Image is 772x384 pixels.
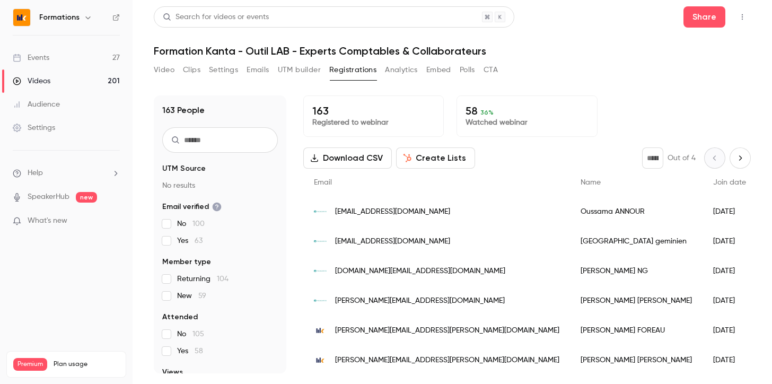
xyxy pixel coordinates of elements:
[107,216,120,226] iframe: Noticeable Trigger
[177,274,229,284] span: Returning
[713,179,746,186] span: Join date
[177,346,203,356] span: Yes
[329,62,376,78] button: Registrations
[162,104,205,117] h1: 163 People
[335,236,450,247] span: [EMAIL_ADDRESS][DOMAIN_NAME]
[76,192,97,203] span: new
[195,237,203,245] span: 63
[385,62,418,78] button: Analytics
[183,62,200,78] button: Clips
[683,6,725,28] button: Share
[278,62,321,78] button: UTM builder
[195,347,203,355] span: 58
[177,291,206,301] span: New
[314,205,327,218] img: fiduciaire-ec.net
[570,316,703,345] div: [PERSON_NAME] FOREAU
[314,265,327,277] img: fiduciaire-ec.net
[312,104,435,117] p: 163
[13,53,49,63] div: Events
[39,12,80,23] h6: Formations
[13,358,47,371] span: Premium
[734,8,751,25] button: Top Bar Actions
[460,62,475,78] button: Polls
[217,275,229,283] span: 104
[570,345,703,375] div: [PERSON_NAME] [PERSON_NAME]
[570,226,703,256] div: [GEOGRAPHIC_DATA] geminien
[484,62,498,78] button: CTA
[570,197,703,226] div: Oussama ANNOUR
[581,179,601,186] span: Name
[703,286,757,316] div: [DATE]
[177,235,203,246] span: Yes
[335,355,559,366] span: [PERSON_NAME][EMAIL_ADDRESS][PERSON_NAME][DOMAIN_NAME]
[703,256,757,286] div: [DATE]
[162,312,198,322] span: Attended
[162,202,222,212] span: Email verified
[703,345,757,375] div: [DATE]
[396,147,475,169] button: Create Lists
[335,266,505,277] span: [DOMAIN_NAME][EMAIL_ADDRESS][DOMAIN_NAME]
[162,367,183,378] span: Views
[28,168,43,179] span: Help
[426,62,451,78] button: Embed
[13,9,30,26] img: Formations
[13,168,120,179] li: help-dropdown-opener
[480,109,494,116] span: 36 %
[466,104,588,117] p: 58
[13,76,50,86] div: Videos
[154,45,751,57] h1: Formation Kanta - Outil LAB - Experts Comptables & Collaborateurs
[162,257,211,267] span: Member type
[177,219,205,229] span: No
[28,191,69,203] a: SpeakerHub
[198,292,206,300] span: 59
[570,256,703,286] div: [PERSON_NAME] NG
[162,180,278,191] p: No results
[703,197,757,226] div: [DATE]
[247,62,269,78] button: Emails
[703,226,757,256] div: [DATE]
[335,206,450,217] span: [EMAIL_ADDRESS][DOMAIN_NAME]
[314,235,327,248] img: fiduciaire-ec.net
[335,295,505,307] span: [PERSON_NAME][EMAIL_ADDRESS][DOMAIN_NAME]
[314,324,327,337] img: kanta.fr
[162,163,206,174] span: UTM Source
[466,117,588,128] p: Watched webinar
[314,179,332,186] span: Email
[163,12,269,23] div: Search for videos or events
[703,316,757,345] div: [DATE]
[730,147,751,169] button: Next page
[177,329,204,339] span: No
[154,62,174,78] button: Video
[192,330,204,338] span: 105
[303,147,392,169] button: Download CSV
[312,117,435,128] p: Registered to webinar
[668,153,696,163] p: Out of 4
[192,220,205,228] span: 100
[314,354,327,366] img: kanta.fr
[314,294,327,307] img: fiduciaire-ec.net
[570,286,703,316] div: [PERSON_NAME] [PERSON_NAME]
[13,99,60,110] div: Audience
[335,325,559,336] span: [PERSON_NAME][EMAIL_ADDRESS][PERSON_NAME][DOMAIN_NAME]
[209,62,238,78] button: Settings
[54,360,119,369] span: Plan usage
[28,215,67,226] span: What's new
[13,123,55,133] div: Settings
